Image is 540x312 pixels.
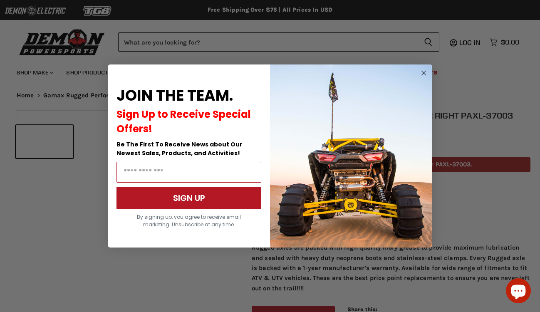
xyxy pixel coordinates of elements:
button: SIGN UP [116,187,261,209]
button: Close dialog [419,68,429,78]
span: By signing up, you agree to receive email marketing. Unsubscribe at any time. [137,213,241,228]
input: Email Address [116,162,261,183]
span: Sign Up to Receive Special Offers! [116,107,251,136]
span: JOIN THE TEAM. [116,85,233,106]
inbox-online-store-chat: Shopify online store chat [503,278,533,305]
span: Be The First To Receive News about Our Newest Sales, Products, and Activities! [116,140,243,157]
img: a9095488-b6e7-41ba-879d-588abfab540b.jpeg [270,64,432,248]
